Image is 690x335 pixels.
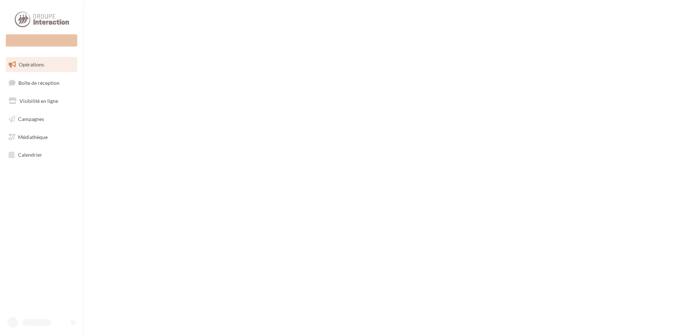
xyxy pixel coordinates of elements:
[4,93,79,109] a: Visibilité en ligne
[4,147,79,162] a: Calendrier
[19,61,44,68] span: Opérations
[18,79,60,86] span: Boîte de réception
[18,152,42,158] span: Calendrier
[4,112,79,127] a: Campagnes
[19,98,58,104] span: Visibilité en ligne
[18,134,48,140] span: Médiathèque
[4,130,79,145] a: Médiathèque
[4,57,79,72] a: Opérations
[6,34,77,47] div: Nouvelle campagne
[4,75,79,91] a: Boîte de réception
[18,116,44,122] span: Campagnes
